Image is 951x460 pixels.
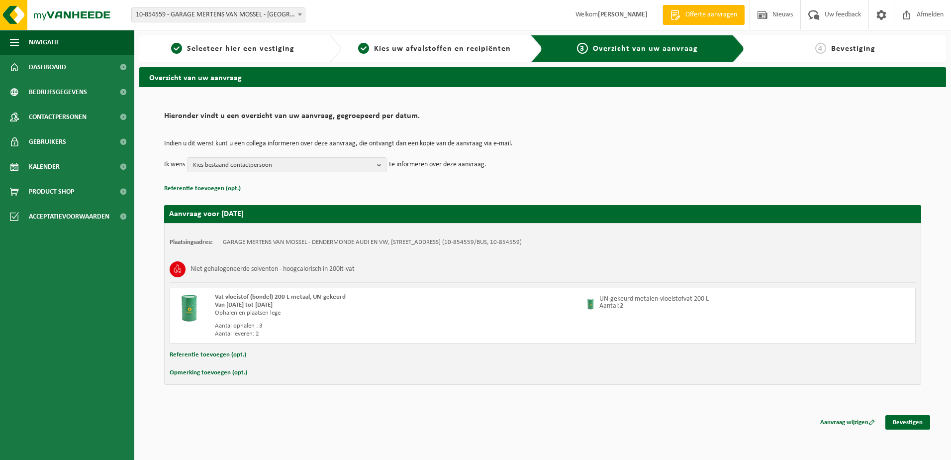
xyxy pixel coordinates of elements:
[29,204,109,229] span: Acceptatievoorwaarden
[389,157,486,172] p: te informeren over deze aanvraag.
[683,10,740,20] span: Offerte aanvragen
[175,293,205,323] img: LP-LD-00200-MET-21.png
[164,140,921,147] p: Indien u dit wenst kunt u een collega informeren over deze aanvraag, die ontvangt dan een kopie v...
[215,322,582,330] div: Aantal ophalen : 3
[663,5,745,25] a: Offerte aanvragen
[346,43,523,55] a: 2Kies uw afvalstoffen en recipiënten
[215,294,346,300] span: Vat vloeistof (bondel) 200 L metaal, UN-gekeurd
[29,129,66,154] span: Gebruikers
[215,330,582,338] div: Aantal leveren: 2
[599,296,709,303] p: UN-gekeurd metalen-vloeistofvat 200 L
[29,30,60,55] span: Navigatie
[170,348,246,361] button: Referentie toevoegen (opt.)
[132,8,305,22] span: 10-854559 - GARAGE MERTENS VAN MOSSEL - DENDERMONDE AUDI EN VW - DENDERMONDE
[29,154,60,179] span: Kalender
[131,7,305,22] span: 10-854559 - GARAGE MERTENS VAN MOSSEL - DENDERMONDE AUDI EN VW - DENDERMONDE
[164,157,185,172] p: Ik wens
[170,366,247,379] button: Opmerking toevoegen (opt.)
[29,105,87,129] span: Contactpersonen
[885,415,930,430] a: Bevestigen
[144,43,321,55] a: 1Selecteer hier een vestiging
[29,80,87,105] span: Bedrijfsgegevens
[193,158,373,173] span: Kies bestaand contactpersoon
[139,67,946,87] h2: Overzicht van uw aanvraag
[620,302,623,310] strong: 2
[164,182,241,195] button: Referentie toevoegen (opt.)
[598,11,648,18] strong: [PERSON_NAME]
[29,55,66,80] span: Dashboard
[813,415,882,430] a: Aanvraag wijzigen
[170,239,213,245] strong: Plaatsingsadres:
[577,43,588,54] span: 3
[585,298,597,310] img: 01-000240
[831,45,875,53] span: Bevestiging
[593,45,698,53] span: Overzicht van uw aanvraag
[169,210,244,218] strong: Aanvraag voor [DATE]
[171,43,182,54] span: 1
[374,45,511,53] span: Kies uw afvalstoffen en recipiënten
[599,303,709,310] p: Aantal:
[188,157,386,172] button: Kies bestaand contactpersoon
[215,309,582,317] div: Ophalen en plaatsen lege
[815,43,826,54] span: 4
[190,261,355,277] h3: Niet gehalogeneerde solventen - hoogcalorisch in 200lt-vat
[223,238,522,246] td: GARAGE MERTENS VAN MOSSEL - DENDERMONDE AUDI EN VW, [STREET_ADDRESS] (10-854559/BUS, 10-854559)
[215,302,273,308] strong: Van [DATE] tot [DATE]
[29,179,74,204] span: Product Shop
[187,45,294,53] span: Selecteer hier een vestiging
[164,112,921,125] h2: Hieronder vindt u een overzicht van uw aanvraag, gegroepeerd per datum.
[358,43,369,54] span: 2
